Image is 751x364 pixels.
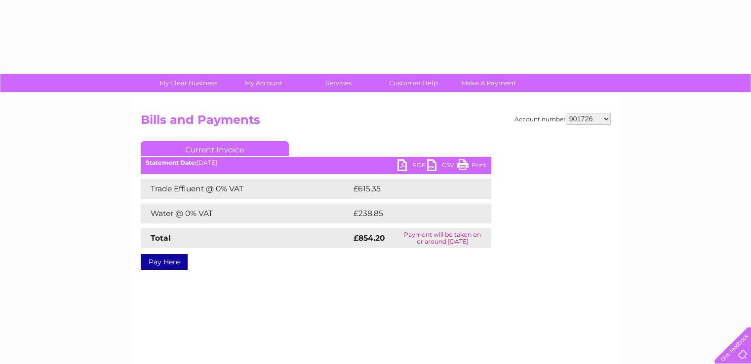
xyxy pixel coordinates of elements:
[141,204,351,223] td: Water @ 0% VAT
[141,254,188,270] a: Pay Here
[141,179,351,199] td: Trade Effluent @ 0% VAT
[146,159,197,166] b: Statement Date:
[141,159,491,166] div: [DATE]
[148,74,229,92] a: My Clear Business
[298,74,379,92] a: Services
[351,179,473,199] td: £615.35
[394,228,491,248] td: Payment will be taken on or around [DATE]
[223,74,304,92] a: My Account
[397,159,427,174] a: PDF
[373,74,454,92] a: Customer Help
[351,204,474,223] td: £238.85
[151,233,171,243] strong: Total
[354,233,385,243] strong: £854.20
[141,141,289,156] a: Current Invoice
[448,74,529,92] a: Make A Payment
[427,159,457,174] a: CSV
[141,113,611,132] h2: Bills and Payments
[457,159,486,174] a: Print
[514,113,611,125] div: Account number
